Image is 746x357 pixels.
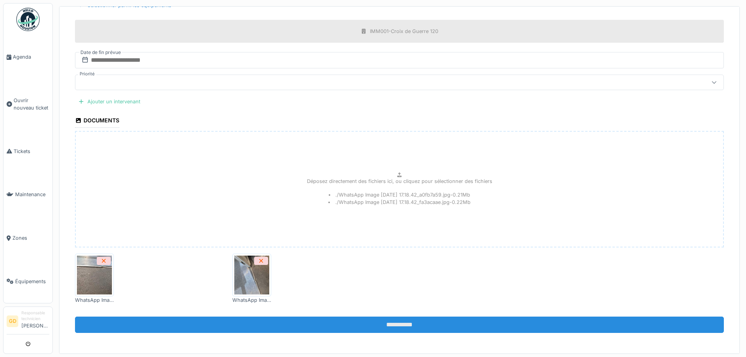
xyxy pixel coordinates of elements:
[75,296,114,304] div: WhatsApp Image [DATE] 17.18.42_fa3acaae.jpg
[77,256,112,294] img: j4oyvj5k8v2yvdrqeiy401zeucot
[3,129,52,173] a: Tickets
[7,315,18,327] li: GD
[16,8,40,31] img: Badge_color-CXgf-gQk.svg
[3,259,52,303] a: Équipements
[80,48,122,57] label: Date de fin prévue
[15,191,49,198] span: Maintenance
[3,216,52,260] a: Zones
[370,28,438,35] div: IMM001-Croix de Guerre 120
[75,96,143,107] div: Ajouter un intervenant
[232,296,271,304] div: WhatsApp Image [DATE] 17.18.42_a0fb7a59.jpg
[13,53,49,61] span: Agenda
[78,71,96,77] label: Priorité
[21,310,49,333] li: [PERSON_NAME]
[75,115,119,128] div: Documents
[307,178,492,185] p: Déposez directement des fichiers ici, ou cliquez pour sélectionner des fichiers
[15,278,49,285] span: Équipements
[21,310,49,322] div: Responsable technicien
[328,199,471,206] li: ./WhatsApp Image [DATE] 17.18.42_fa3acaae.jpg - 0.22 Mb
[3,35,52,79] a: Agenda
[14,97,49,111] span: Ouvrir nouveau ticket
[329,191,471,199] li: ./WhatsApp Image [DATE] 17.18.42_a0fb7a59.jpg - 0.21 Mb
[234,256,269,294] img: yeuqzxzuz0k9udbgjwgfb9b35wr9
[3,79,52,130] a: Ouvrir nouveau ticket
[14,148,49,155] span: Tickets
[12,234,49,242] span: Zones
[7,310,49,334] a: GD Responsable technicien[PERSON_NAME]
[3,173,52,216] a: Maintenance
